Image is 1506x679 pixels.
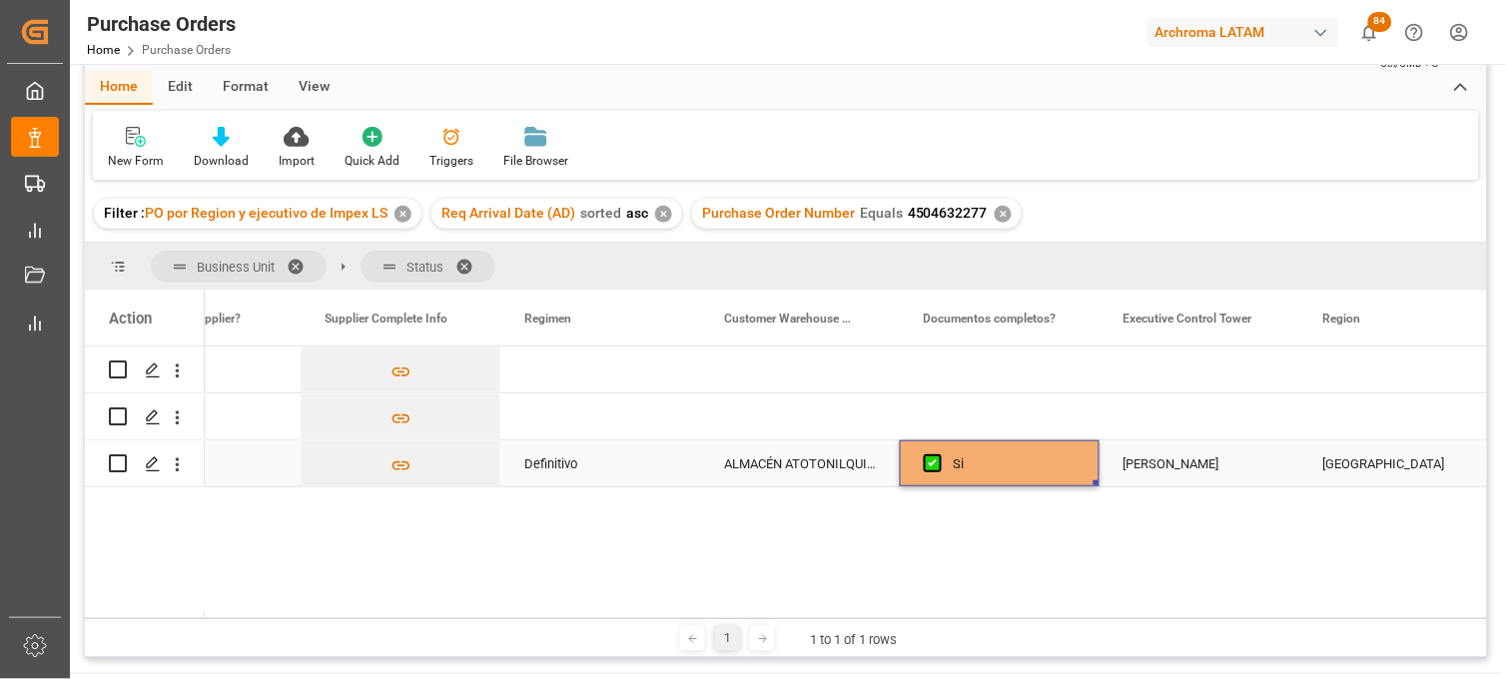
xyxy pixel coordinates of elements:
div: Si [954,441,1076,487]
div: New Form [108,152,164,170]
div: 1 [715,626,740,651]
div: Press SPACE to select this row. [85,393,205,440]
button: Help Center [1392,10,1437,55]
div: Import [279,152,315,170]
button: show 84 new notifications [1347,10,1392,55]
div: Edit [153,71,208,105]
div: View [284,71,345,105]
div: [PERSON_NAME] [1124,441,1275,487]
span: Purchase Order Number [702,205,855,221]
span: 4504632277 [908,205,988,221]
span: asc [626,205,648,221]
span: Customer Warehouse Name [724,312,858,326]
a: Home [87,43,120,57]
div: Triggers [429,152,473,170]
div: ALMACÉN ATOTONILQUILLO [700,440,900,486]
div: [GEOGRAPHIC_DATA] [1323,441,1475,487]
span: Regimen [524,312,571,326]
span: Req Arrival Date (AD) [441,205,575,221]
div: Press SPACE to select this row. [85,346,205,393]
span: Executive Control Tower [1124,312,1252,326]
span: 84 [1368,12,1392,32]
span: Filter : [104,205,145,221]
div: Action [109,310,152,328]
span: sorted [580,205,621,221]
div: Quick Add [345,152,399,170]
div: Archroma LATAM [1147,18,1339,47]
button: Archroma LATAM [1147,13,1347,51]
div: Home [85,71,153,105]
span: Region [1323,312,1361,326]
div: Download [194,152,249,170]
div: Purchase Orders [87,9,236,39]
div: 1 to 1 of 1 rows [810,630,897,650]
div: Definitivo [524,441,676,487]
span: PO por Region y ejecutivo de Impex LS [145,205,387,221]
span: Supplier Complete Info [325,312,447,326]
div: Format [208,71,284,105]
span: Documentos completos? [924,312,1057,326]
div: ✕ [995,206,1012,223]
span: Equals [860,205,903,221]
div: Press SPACE to select this row. [85,440,205,487]
span: Status [406,260,443,275]
div: File Browser [503,152,568,170]
span: Business Unit [197,260,275,275]
div: ✕ [394,206,411,223]
div: ✕ [655,206,672,223]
